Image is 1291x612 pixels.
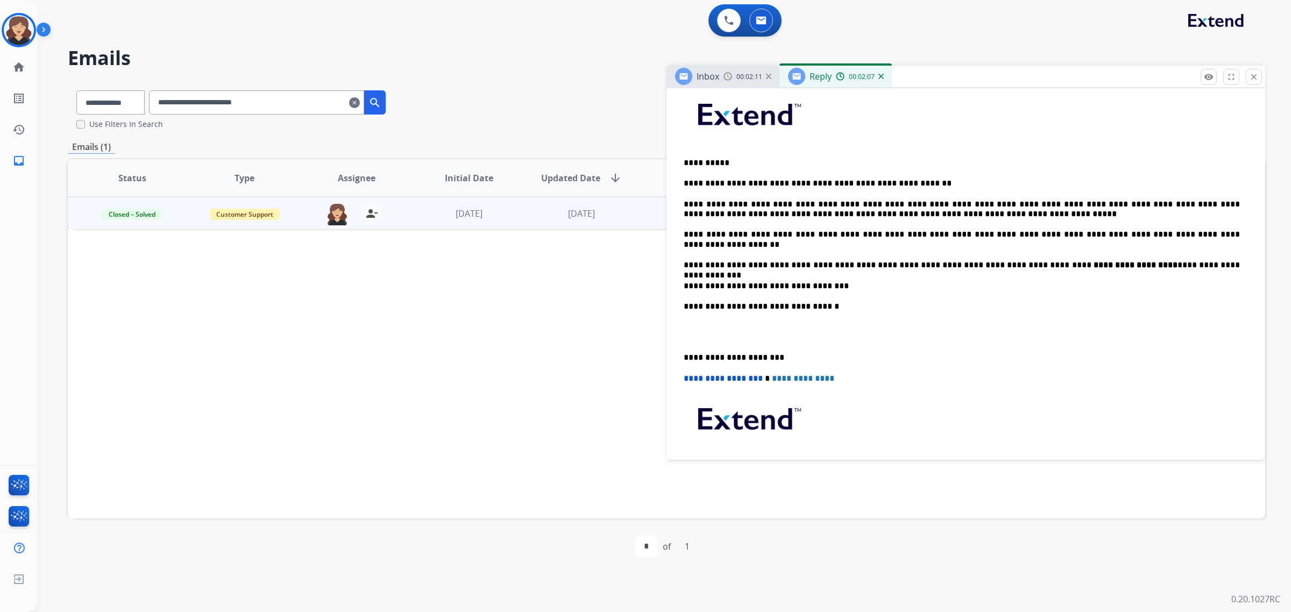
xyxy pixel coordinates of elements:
[68,47,1265,69] h2: Emails
[118,172,146,184] span: Status
[1249,72,1259,82] mat-icon: close
[102,209,162,220] span: Closed – Solved
[365,207,378,220] mat-icon: person_remove
[12,61,25,74] mat-icon: home
[541,172,600,184] span: Updated Date
[1231,593,1280,606] p: 0.20.1027RC
[676,536,698,557] div: 1
[849,73,875,81] span: 00:02:07
[368,96,381,109] mat-icon: search
[12,92,25,105] mat-icon: list_alt
[568,208,595,219] span: [DATE]
[12,123,25,136] mat-icon: history
[1204,72,1214,82] mat-icon: remove_red_eye
[810,70,832,82] span: Reply
[210,209,280,220] span: Customer Support
[445,172,493,184] span: Initial Date
[1226,72,1236,82] mat-icon: fullscreen
[736,73,762,81] span: 00:02:11
[235,172,254,184] span: Type
[338,172,375,184] span: Assignee
[456,208,483,219] span: [DATE]
[4,15,34,45] img: avatar
[609,172,622,184] mat-icon: arrow_downward
[697,70,719,82] span: Inbox
[327,203,348,225] img: agent-avatar
[89,119,163,130] label: Use Filters In Search
[12,154,25,167] mat-icon: inbox
[68,140,115,154] p: Emails (1)
[663,540,671,553] div: of
[349,96,360,109] mat-icon: clear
